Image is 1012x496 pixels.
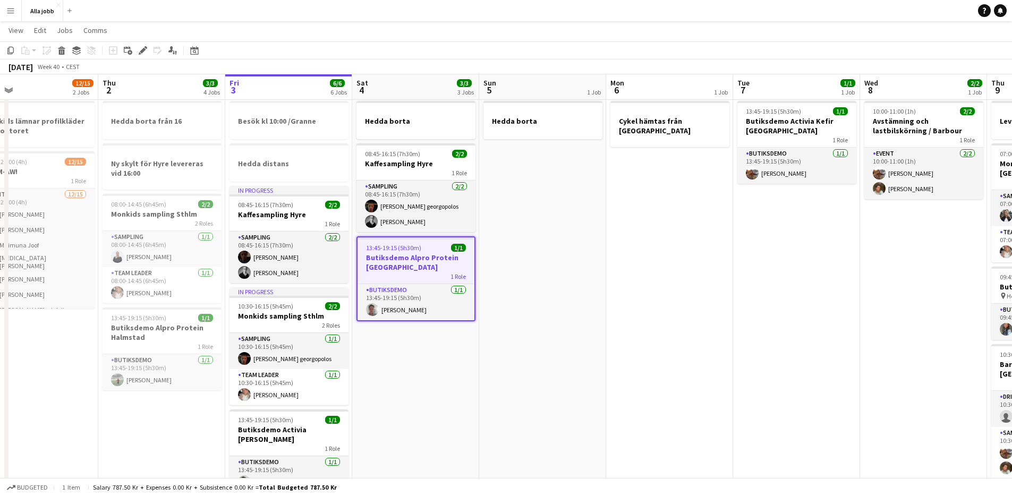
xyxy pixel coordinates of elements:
button: Alla jobb [22,1,63,21]
a: Comms [79,23,112,37]
div: Salary 787.50 kr + Expenses 0.00 kr + Subsistence 0.00 kr = [93,483,337,491]
span: Budgeted [17,484,48,491]
span: 1 item [58,483,84,491]
a: View [4,23,28,37]
span: Week 40 [35,63,62,71]
a: Edit [30,23,50,37]
span: Comms [83,25,107,35]
a: Jobs [53,23,77,37]
span: Total Budgeted 787.50 kr [259,483,337,491]
div: CEST [66,63,80,71]
button: Budgeted [5,482,49,493]
span: Jobs [57,25,73,35]
span: View [8,25,23,35]
span: Edit [34,25,46,35]
div: [DATE] [8,62,33,72]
